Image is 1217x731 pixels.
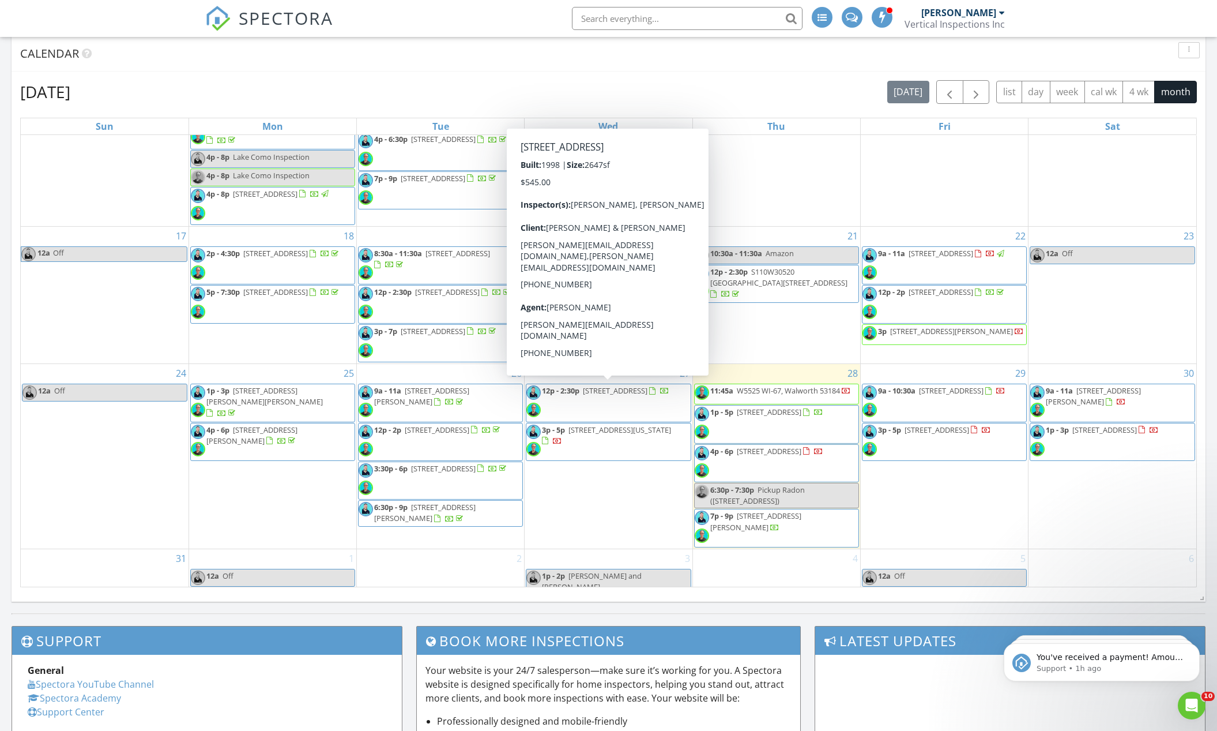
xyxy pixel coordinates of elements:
img: photo_w_background.jpg [862,571,877,585]
a: 5p - 7:30p [STREET_ADDRESS] [190,285,355,323]
span: 12a [38,385,51,396]
img: untitled_design.png [695,284,709,298]
span: [STREET_ADDRESS] [1072,425,1137,435]
td: Go to August 10, 2025 [21,52,189,226]
img: untitled_design.png [191,170,205,185]
a: Wednesday [596,118,620,134]
img: untitled_design.png [1030,403,1045,417]
span: [STREET_ADDRESS] [405,425,469,435]
iframe: Intercom notifications message [986,619,1217,700]
span: W5525 WI-67, Walworth 53184 [737,385,840,396]
img: photo_w_background.jpg [862,425,877,439]
a: 9a - 11a [STREET_ADDRESS][PERSON_NAME] [374,385,469,407]
span: Off [568,287,579,297]
a: 3p [STREET_ADDRESS][PERSON_NAME] [878,326,1024,336]
a: 8:30a - 11:30a [STREET_ADDRESS] [374,248,490,269]
span: [STREET_ADDRESS] [919,385,984,396]
span: [PERSON_NAME] and [PERSON_NAME] [542,571,642,592]
a: 3p - 7p [STREET_ADDRESS] [374,326,498,336]
span: [STREET_ADDRESS] [909,287,973,297]
button: month [1154,81,1197,103]
a: 9a - 11a [STREET_ADDRESS][PERSON_NAME] [1046,385,1141,407]
span: 6:30p - 7:30p [710,485,754,495]
td: Go to September 1, 2025 [189,549,356,595]
img: untitled_design.png [359,152,373,166]
a: 9a - 11a [STREET_ADDRESS] [878,248,1006,258]
a: 4p - 8p [STREET_ADDRESS] [190,187,355,225]
img: photo_w_background.jpg [526,248,541,263]
td: Go to September 4, 2025 [692,549,860,595]
img: photo_w_background.jpg [862,248,877,263]
a: 3p [STREET_ADDRESS][PERSON_NAME] [862,324,1027,345]
span: 4p - 8p [542,287,565,297]
img: untitled_design.png [526,130,541,144]
img: photo_w_background.jpg [526,425,541,439]
img: photo_w_background.jpg [359,463,373,478]
a: 9a - 10:30a [STREET_ADDRESS] [862,384,1027,422]
a: 7p - 9p [STREET_ADDRESS][PERSON_NAME] [710,511,801,532]
span: 3p [878,326,887,336]
h3: Support [12,627,402,655]
a: Go to August 29, 2025 [1013,364,1028,383]
a: 9a - 11a [STREET_ADDRESS] [862,246,1027,284]
img: photo_w_background.jpg [695,446,709,460]
td: Go to August 23, 2025 [1028,227,1196,364]
img: photo_w_background.jpg [359,173,373,188]
a: 5p - 7:30p [STREET_ADDRESS] [206,287,341,297]
img: photo_w_background.jpg [359,134,373,148]
span: 12a [37,247,51,261]
td: Go to August 18, 2025 [189,227,356,364]
span: 12a [878,571,891,581]
span: 12p - 4p [542,248,569,258]
span: [STREET_ADDRESS][PERSON_NAME] [710,511,801,532]
a: 3:30p - 6p [STREET_ADDRESS] [358,462,523,500]
a: 12p - 2:30p [STREET_ADDRESS] [526,384,691,422]
button: 4 wk [1122,81,1155,103]
a: 4p - 6p [STREET_ADDRESS] [710,446,823,456]
span: 1p - 2p [542,571,565,581]
a: Go to August 19, 2025 [509,227,524,245]
span: 12p - 2p [374,425,401,435]
a: Go to August 17, 2025 [174,227,189,245]
a: Spectora YouTube Channel [28,678,154,691]
a: 1p - 3p [STREET_ADDRESS] [1030,423,1195,461]
a: 8:30a - 11:30a [STREET_ADDRESS] [358,246,523,284]
a: 4p - 6p [STREET_ADDRESS] [694,444,859,482]
img: untitled_design.png [862,265,877,280]
span: [STREET_ADDRESS][PERSON_NAME][PERSON_NAME] [206,385,323,407]
a: 9a - 11a [STREET_ADDRESS][PERSON_NAME] [1030,384,1195,422]
a: 3p - 5p [STREET_ADDRESS] [878,425,991,435]
span: 12p - 2:30p [710,267,748,277]
a: 12p - 4p [STREET_ADDRESS] [526,246,691,284]
a: 1p - 3p [STREET_ADDRESS][PERSON_NAME][PERSON_NAME] [190,384,355,422]
td: Go to August 19, 2025 [357,227,525,364]
img: photo_w_background.jpg [695,248,709,263]
img: photo_w_background.jpg [695,407,709,421]
a: 12p - 2p [STREET_ADDRESS] [358,423,523,461]
img: untitled_design.png [359,305,373,319]
span: Off [223,571,233,581]
a: 9a - 11a [STREET_ADDRESS][PERSON_NAME] [358,384,523,422]
a: 1p - 5p [STREET_ADDRESS] [694,405,859,443]
a: Go to September 5, 2025 [1018,549,1028,568]
span: 4p - 8p [206,152,229,162]
img: untitled_design.png [359,343,373,358]
a: Spectora Academy [28,692,121,704]
td: Go to August 13, 2025 [525,52,692,226]
img: untitled_design.png [526,265,541,280]
a: Go to September 3, 2025 [683,549,692,568]
span: 4p - 8p [206,170,229,181]
span: 12p - 2:30p [374,287,412,297]
img: untitled_design.png [1030,442,1045,456]
td: Go to September 2, 2025 [357,549,525,595]
img: untitled_design.png [191,130,205,144]
a: 7p - 9p [STREET_ADDRESS][PERSON_NAME] [694,509,859,547]
span: [STREET_ADDRESS][PERSON_NAME] [1046,385,1141,407]
img: photo_w_background.jpg [191,287,205,301]
button: week [1050,81,1085,103]
img: untitled_design.png [359,442,373,456]
span: [STREET_ADDRESS] [243,287,308,297]
div: [PERSON_NAME] [921,7,996,18]
a: 1p - 5p [STREET_ADDRESS] [710,407,823,417]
